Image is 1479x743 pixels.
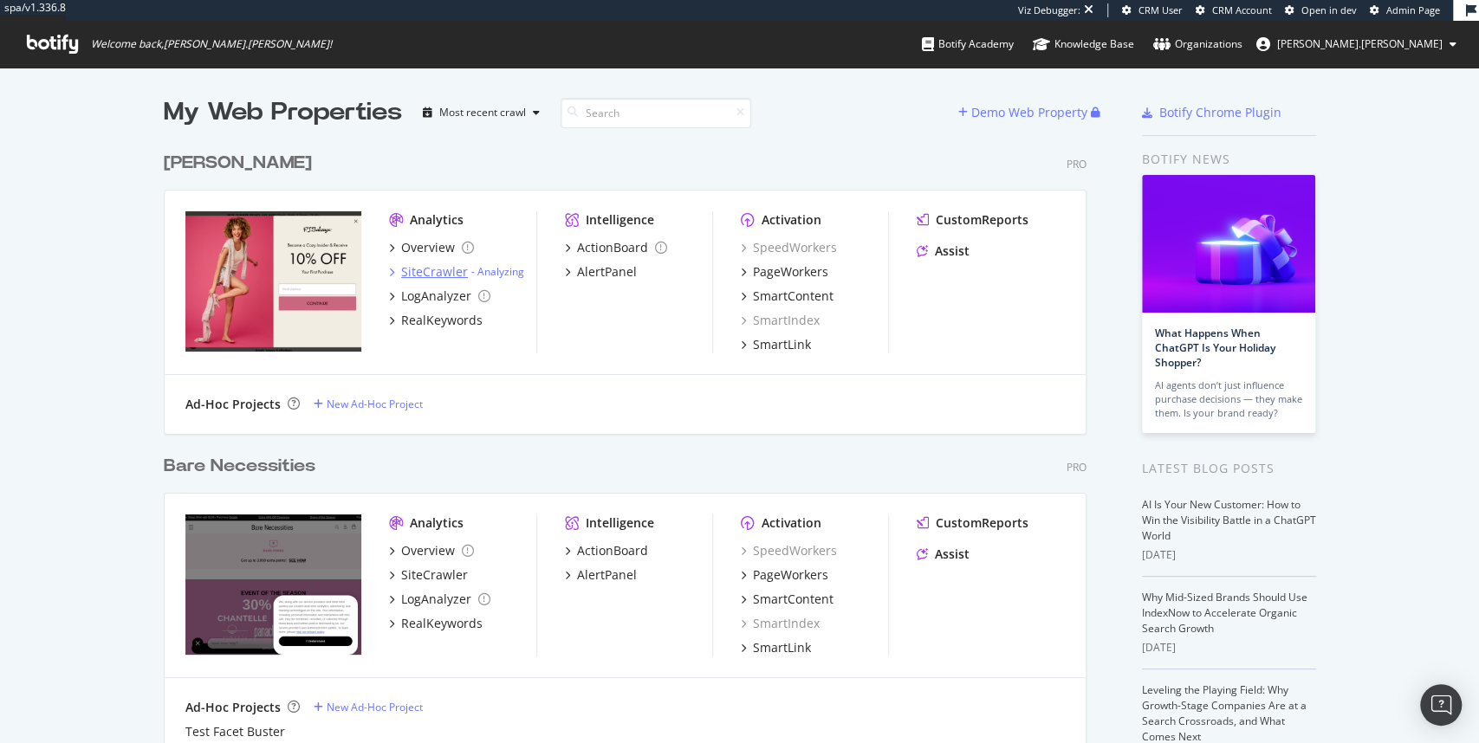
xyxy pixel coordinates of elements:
div: CustomReports [936,514,1028,532]
a: RealKeywords [389,312,483,329]
a: New Ad-Hoc Project [314,397,423,411]
div: RealKeywords [401,312,483,329]
div: Botify news [1142,150,1316,169]
a: AlertPanel [565,263,637,281]
div: ActionBoard [577,542,648,559]
a: [PERSON_NAME] [164,151,319,176]
a: Botify Chrome Plugin [1142,104,1281,121]
a: Botify Academy [922,21,1014,68]
span: michael.levin [1277,36,1443,51]
div: Botify Chrome Plugin [1159,104,1281,121]
span: Open in dev [1301,3,1357,16]
div: SmartLink [753,639,811,656]
div: Overview [401,239,455,256]
div: New Ad-Hoc Project [327,700,423,714]
a: PageWorkers [741,566,828,584]
a: SpeedWorkers [741,239,837,256]
a: ActionBoard [565,239,667,256]
a: SmartContent [741,288,834,305]
div: Latest Blog Posts [1142,459,1316,478]
a: New Ad-Hoc Project [314,700,423,714]
div: SiteCrawler [401,263,468,281]
div: Intelligence [586,514,654,532]
div: SmartContent [753,288,834,305]
a: Why Mid-Sized Brands Should Use IndexNow to Accelerate Organic Search Growth [1142,590,1307,636]
div: Demo Web Property [971,104,1087,121]
a: Bare Necessities [164,454,322,479]
img: www.pjsalvage.com [185,211,361,352]
div: My Web Properties [164,95,402,130]
input: Search [561,98,751,128]
button: Most recent crawl [416,99,547,126]
button: Demo Web Property [958,99,1091,126]
a: SmartContent [741,591,834,608]
a: Knowledge Base [1033,21,1134,68]
a: ActionBoard [565,542,648,559]
div: [PERSON_NAME] [164,151,312,176]
img: What Happens When ChatGPT Is Your Holiday Shopper? [1142,175,1315,313]
a: SiteCrawler- Analyzing [389,263,524,281]
div: AlertPanel [577,263,637,281]
span: Welcome back, [PERSON_NAME].[PERSON_NAME] ! [91,37,332,51]
a: SmartIndex [741,615,820,632]
a: Overview [389,542,474,559]
div: SmartContent [753,591,834,608]
div: Open Intercom Messenger [1420,684,1462,726]
div: [DATE] [1142,640,1316,656]
a: Assist [917,242,970,260]
a: LogAnalyzer [389,591,490,608]
a: CRM Account [1196,3,1272,17]
div: Most recent crawl [439,107,526,118]
a: AI Is Your New Customer: How to Win the Visibility Battle in a ChatGPT World [1142,497,1316,543]
div: Analytics [410,211,464,229]
div: PageWorkers [753,566,828,584]
div: LogAnalyzer [401,288,471,305]
div: Viz Debugger: [1018,3,1080,17]
a: Test Facet Buster [185,723,285,740]
a: Analyzing [477,264,524,279]
div: Pro [1067,157,1087,171]
div: - [471,264,524,279]
a: Open in dev [1285,3,1357,17]
div: Knowledge Base [1033,36,1134,53]
div: Ad-Hoc Projects [185,396,281,413]
a: SmartLink [741,336,811,353]
a: SmartIndex [741,312,820,329]
div: ActionBoard [577,239,648,256]
a: SpeedWorkers [741,542,837,559]
span: CRM User [1138,3,1183,16]
a: Demo Web Property [958,105,1091,120]
div: Assist [935,242,970,260]
div: Activation [762,211,821,229]
div: AI agents don’t just influence purchase decisions — they make them. Is your brand ready? [1155,378,1302,420]
a: PageWorkers [741,263,828,281]
div: SiteCrawler [401,566,468,584]
div: Ad-Hoc Projects [185,699,281,716]
a: RealKeywords [389,615,483,632]
a: CustomReports [917,211,1028,229]
a: SiteCrawler [389,566,468,584]
div: Organizations [1153,36,1242,53]
span: CRM Account [1212,3,1272,16]
span: Admin Page [1386,3,1440,16]
div: New Ad-Hoc Project [327,397,423,411]
div: Intelligence [586,211,654,229]
a: Overview [389,239,474,256]
div: Botify Academy [922,36,1014,53]
a: CRM User [1122,3,1183,17]
div: Pro [1067,460,1087,475]
a: Organizations [1153,21,1242,68]
div: AlertPanel [577,566,637,584]
a: What Happens When ChatGPT Is Your Holiday Shopper? [1155,326,1275,370]
div: Overview [401,542,455,559]
a: CustomReports [917,514,1028,532]
div: CustomReports [936,211,1028,229]
a: SmartLink [741,639,811,656]
div: LogAnalyzer [401,591,471,608]
a: AlertPanel [565,566,637,584]
div: Activation [762,514,821,532]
